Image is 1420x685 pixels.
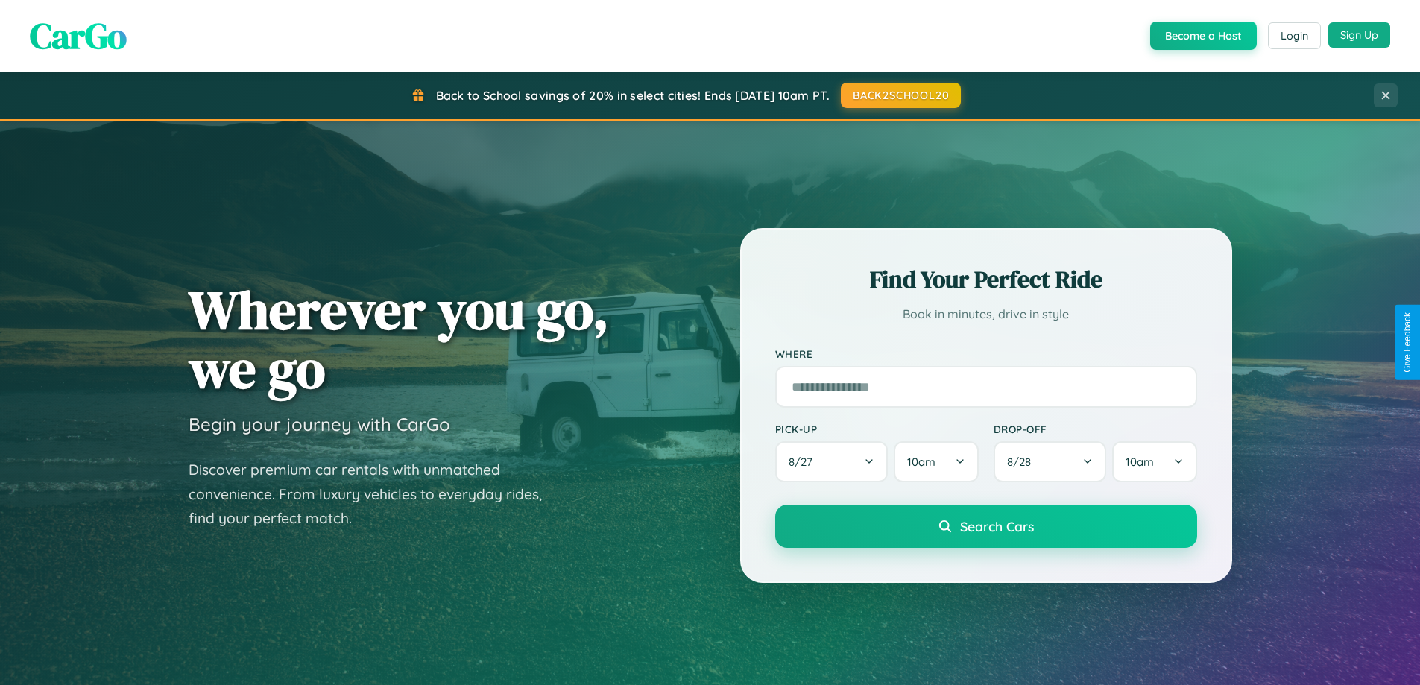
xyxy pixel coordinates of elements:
span: 8 / 28 [1007,455,1038,469]
span: Back to School savings of 20% in select cities! Ends [DATE] 10am PT. [436,88,830,103]
span: Search Cars [960,518,1034,534]
button: Become a Host [1150,22,1257,50]
label: Where [775,347,1197,360]
h3: Begin your journey with CarGo [189,413,450,435]
p: Discover premium car rentals with unmatched convenience. From luxury vehicles to everyday rides, ... [189,458,561,531]
p: Book in minutes, drive in style [775,303,1197,325]
button: 10am [894,441,978,482]
button: 10am [1112,441,1196,482]
button: Login [1268,22,1321,49]
h2: Find Your Perfect Ride [775,263,1197,296]
button: Search Cars [775,505,1197,548]
span: 10am [907,455,935,469]
h1: Wherever you go, we go [189,280,609,398]
span: CarGo [30,11,127,60]
span: 10am [1126,455,1154,469]
span: 8 / 27 [789,455,820,469]
button: 8/27 [775,441,889,482]
button: 8/28 [994,441,1107,482]
label: Pick-up [775,423,979,435]
button: Sign Up [1328,22,1390,48]
button: BACK2SCHOOL20 [841,83,961,108]
label: Drop-off [994,423,1197,435]
div: Give Feedback [1402,312,1413,373]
